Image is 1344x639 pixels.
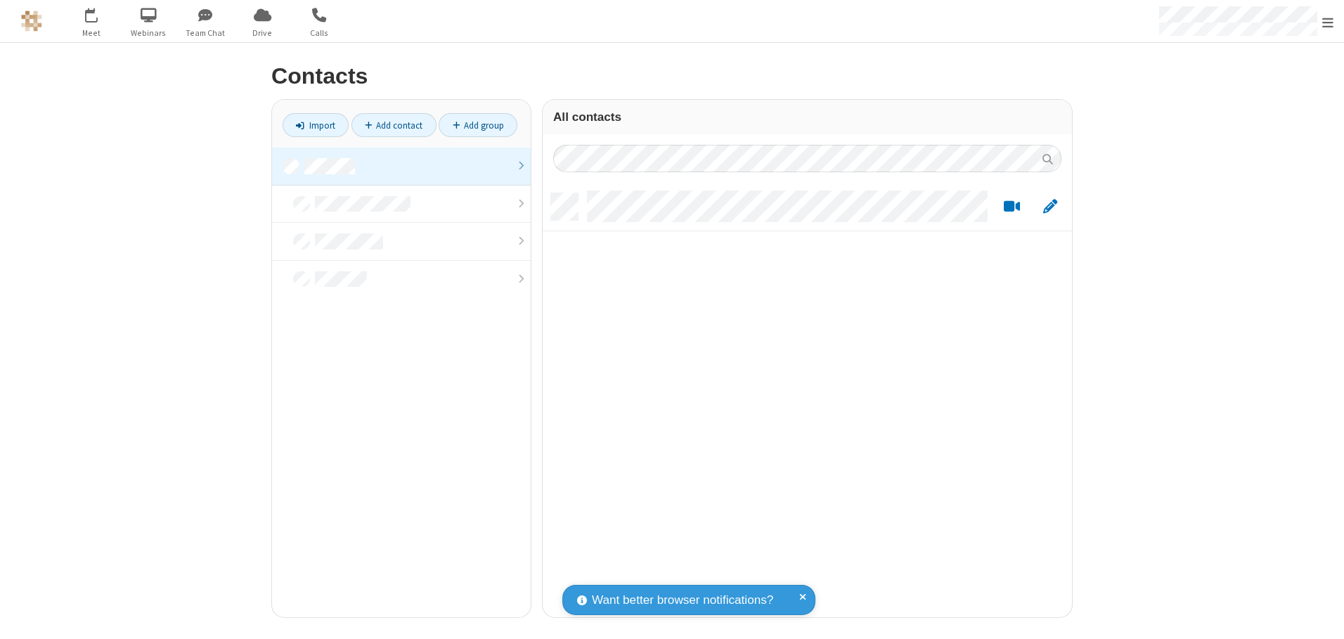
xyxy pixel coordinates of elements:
div: grid [543,183,1072,617]
span: Team Chat [179,27,232,39]
button: Edit [1036,198,1064,216]
h3: All contacts [553,110,1061,124]
div: 1 [95,8,104,18]
button: Start a video meeting [998,198,1026,216]
span: Meet [65,27,118,39]
span: Calls [293,27,346,39]
a: Import [283,113,349,137]
span: Want better browser notifications? [592,591,773,609]
a: Add group [439,113,517,137]
a: Add contact [351,113,437,137]
img: QA Selenium DO NOT DELETE OR CHANGE [21,11,42,32]
span: Drive [236,27,289,39]
h2: Contacts [271,64,1073,89]
span: Webinars [122,27,175,39]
